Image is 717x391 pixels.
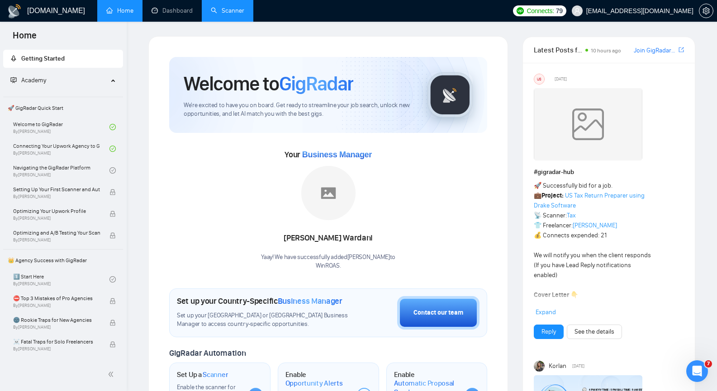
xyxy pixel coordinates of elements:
a: 1️⃣ Start HereBy[PERSON_NAME] [13,269,109,289]
a: See the details [575,327,614,337]
span: Business Manager [278,296,342,306]
span: export [679,46,684,53]
span: GigRadar [279,71,353,96]
span: lock [109,341,116,348]
a: Join GigRadar Slack Community [634,46,677,56]
a: Connecting Your Upwork Agency to GigRadarBy[PERSON_NAME] [13,139,109,159]
span: lock [109,211,116,217]
li: Getting Started [3,50,123,68]
button: Contact our team [397,296,480,330]
strong: Cover Letter 👇 [534,291,578,299]
span: Scanner [203,370,228,379]
span: By [PERSON_NAME] [13,303,100,308]
span: Opportunity Alerts [285,379,343,388]
span: check-circle [109,276,116,283]
span: 👑 Agency Success with GigRadar [4,251,122,269]
p: WinROAS . [261,262,395,270]
span: lock [109,320,116,326]
span: Home [5,29,44,48]
span: GigRadar Automation [169,348,246,358]
a: homeHome [106,7,133,14]
a: dashboardDashboard [152,7,193,14]
h1: Welcome to [184,71,353,96]
span: check-circle [109,146,116,152]
span: Latest Posts from the GigRadar Community [534,44,583,56]
button: Reply [534,325,564,339]
span: By [PERSON_NAME] [13,194,100,199]
span: ⛔ Top 3 Mistakes of Pro Agencies [13,294,100,303]
a: [PERSON_NAME] [573,221,617,229]
span: lock [109,232,116,239]
img: weqQh+iSagEgQAAAABJRU5ErkJggg== [534,88,642,160]
a: Welcome to GigRadarBy[PERSON_NAME] [13,117,109,137]
span: Optimizing Your Upwork Profile [13,207,100,216]
span: Academy [21,76,46,84]
span: check-circle [109,167,116,174]
strong: Project: [541,192,564,199]
span: Korlan [549,361,566,371]
div: US [534,74,544,84]
span: check-circle [109,124,116,130]
span: Getting Started [21,55,65,62]
a: Tax [567,212,576,219]
span: 79 [556,6,563,16]
span: Expand [536,308,556,316]
button: See the details [567,325,622,339]
span: lock [109,298,116,304]
img: upwork-logo.png [517,7,524,14]
span: By [PERSON_NAME] [13,325,100,330]
span: Your [285,150,372,160]
h1: Set Up a [177,370,228,379]
a: export [679,46,684,54]
h1: Set up your Country-Specific [177,296,342,306]
span: rocket [10,55,17,61]
a: Reply [541,327,556,337]
iframe: Intercom live chat [686,360,708,382]
div: Contact our team [413,308,463,318]
span: lock [109,189,116,195]
h1: # gigradar-hub [534,167,684,177]
img: Korlan [534,361,545,372]
span: user [574,8,580,14]
a: setting [699,7,713,14]
span: By [PERSON_NAME] [13,237,100,243]
span: 🚀 GigRadar Quick Start [4,99,122,117]
div: [PERSON_NAME] Wardani [261,231,395,246]
span: ☠️ Fatal Traps for Solo Freelancers [13,337,100,346]
img: placeholder.png [301,166,356,220]
span: Connects: [527,6,554,16]
span: double-left [108,370,117,379]
button: setting [699,4,713,18]
span: 7 [705,360,712,367]
span: By [PERSON_NAME] [13,216,100,221]
span: [DATE] [572,362,584,370]
span: [DATE] [555,75,567,83]
a: US Tax Return Preparer using Drake Software [534,192,645,209]
span: Setting Up Your First Scanner and Auto-Bidder [13,185,100,194]
div: Yaay! We have successfully added [PERSON_NAME] to [261,253,395,270]
img: logo [7,4,22,19]
span: 10 hours ago [591,47,621,54]
span: 🌚 Rookie Traps for New Agencies [13,316,100,325]
span: Set up your [GEOGRAPHIC_DATA] or [GEOGRAPHIC_DATA] Business Manager to access country-specific op... [177,311,352,329]
span: Academy [10,76,46,84]
span: Business Manager [302,150,372,159]
a: Navigating the GigRadar PlatformBy[PERSON_NAME] [13,160,109,180]
h1: Enable [285,370,350,388]
span: fund-projection-screen [10,77,17,83]
span: By [PERSON_NAME] [13,346,100,352]
img: gigradar-logo.png [427,72,473,118]
a: searchScanner [211,7,244,14]
span: setting [699,7,713,14]
span: We're excited to have you on board. Get ready to streamline your job search, unlock new opportuni... [184,101,413,118]
span: Optimizing and A/B Testing Your Scanner for Better Results [13,228,100,237]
